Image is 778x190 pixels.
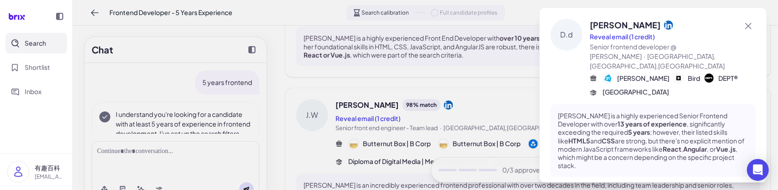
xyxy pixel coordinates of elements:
[747,159,769,181] div: Open Intercom Messenger
[590,52,725,70] span: [GEOGRAPHIC_DATA],[GEOGRAPHIC_DATA],[GEOGRAPHIC_DATA]
[25,87,41,96] span: Inbox
[644,52,645,60] span: ·
[603,74,613,83] img: 公司logo
[628,128,650,136] strong: 5 years
[663,145,681,153] strong: React
[35,163,65,173] p: 有趣百科
[674,74,683,83] img: 公司logo
[590,42,676,60] span: Senior frontend developer @ [PERSON_NAME]
[718,74,738,83] span: DEPT®
[5,57,67,78] button: Shortlist
[35,173,65,181] p: [EMAIL_ADDRESS][DOMAIN_NAME]
[602,137,615,145] strong: CSS
[683,145,707,153] strong: Angular
[25,63,50,72] span: Shortlist
[551,19,582,51] div: D.d
[590,32,655,42] button: Reveal email (1 credit)
[618,120,687,128] strong: 13 years of experience
[590,19,660,31] span: [PERSON_NAME]
[705,74,714,83] img: 公司logo
[568,137,590,145] strong: HTML5
[5,33,67,53] button: Search
[688,74,700,83] span: Bird
[8,161,29,182] img: user_logo.png
[558,111,748,169] p: [PERSON_NAME] is a highly experienced Senior Frontend Developer with over , significantly exceedi...
[5,81,67,102] button: Inbox
[617,74,670,83] span: [PERSON_NAME]
[603,87,669,97] span: [GEOGRAPHIC_DATA]
[716,145,736,153] strong: Vue.js
[25,38,46,48] span: Search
